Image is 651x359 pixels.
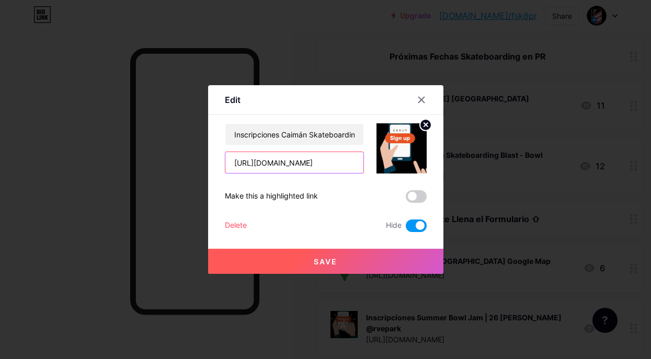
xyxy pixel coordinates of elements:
input: Title [225,124,363,145]
button: Save [208,249,443,274]
div: Edit [225,94,241,106]
img: link_thumbnail [376,123,427,173]
input: URL [225,152,363,173]
div: Delete [225,219,247,232]
span: Hide [386,219,402,232]
span: Save [314,257,337,266]
div: Make this a highlighted link [225,190,318,203]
